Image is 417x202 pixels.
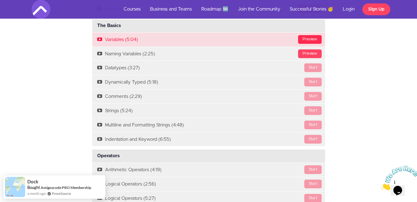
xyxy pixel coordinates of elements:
a: StartLogical Operators (2:56) [92,177,325,191]
a: StartMultiline and Formatting Strings (4:48) [92,118,325,132]
a: PreviewVariables (5:04) [92,33,325,47]
div: Operators [92,149,325,163]
div: Start [304,165,322,174]
span: Bought [27,185,40,190]
a: StartIndentation and Keyword (6:55) [92,132,325,146]
a: StartComments (2:29) [92,90,325,103]
a: Sign Up [362,3,390,15]
div: Start [304,63,322,72]
img: Chat attention grabber [2,2,41,27]
iframe: chat widget [378,163,417,193]
div: Start [304,78,322,86]
a: StartDynamically Typed (5:18) [92,75,325,89]
div: Start [304,180,322,188]
div: Start [304,135,322,144]
a: ProveSource [52,191,71,196]
a: Amigoscode PRO Membership [41,185,91,190]
a: StartStrings (5:24) [92,104,325,118]
a: PreviewNaming Variables (2:25) [92,47,325,61]
div: Preview [298,35,322,44]
a: StartArithmetic Operators (4:19) [92,163,325,177]
div: Preview [298,49,322,58]
div: Start [304,92,322,101]
span: Dock [27,179,38,184]
span: a month ago [27,191,46,196]
a: StartDatatypes (3:27) [92,61,325,75]
div: The Basics [92,19,325,32]
img: provesource social proof notification image [5,177,25,197]
div: Start [304,121,322,129]
div: Start [304,106,322,115]
span: 1 [2,2,5,8]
